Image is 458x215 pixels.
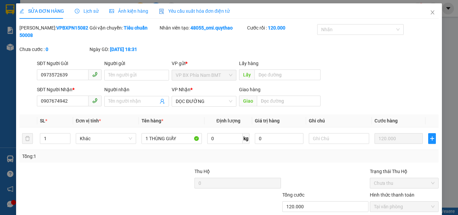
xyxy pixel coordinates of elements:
div: SĐT Người Nhận [37,86,102,93]
span: VP Nhận [172,87,190,92]
b: Tiêu chuẩn [124,25,148,31]
div: Người nhận [104,86,169,93]
b: 0 [46,47,48,52]
label: Hình thức thanh toán [370,192,414,198]
span: edit [19,9,24,13]
img: icon [159,9,164,14]
div: Nhân viên tạo: [160,24,246,32]
span: Khác [80,133,132,144]
button: Close [423,3,442,22]
span: Chưa thu [374,178,435,188]
input: Dọc đường [257,96,321,106]
span: Tại văn phòng [374,202,435,212]
span: picture [109,9,114,13]
button: plus [428,133,436,144]
span: kg [243,133,249,144]
input: VD: Bàn, Ghế [141,133,202,144]
button: delete [22,133,33,144]
input: Ghi Chú [309,133,369,144]
span: close [430,10,435,15]
div: 0973572639 [6,22,53,31]
span: Giá trị hàng [255,118,280,123]
div: Chưa cước : [19,46,88,53]
div: SĐT Người Gửi [37,60,102,67]
div: Cước rồi : [247,24,316,32]
div: DỌC ĐƯỜNG [57,6,104,22]
span: CR : [5,36,15,43]
span: Lấy [239,69,254,80]
span: Nhận: [57,6,73,13]
div: VP gửi [172,60,236,67]
span: VP BX Phía Nam BMT [176,70,232,80]
input: 0 [375,133,423,144]
span: SL [40,118,45,123]
span: SỬA ĐƠN HÀNG [19,8,64,14]
span: Gửi: [6,6,16,13]
span: Yêu cầu xuất hóa đơn điện tử [159,8,230,14]
span: DỌC ĐƯỜNG [176,96,232,106]
span: plus [428,136,436,141]
span: Định lượng [216,118,240,123]
span: Giao [239,96,257,106]
b: 48055_omi.quythao [190,25,233,31]
span: Ảnh kiện hàng [109,8,148,14]
span: Cước hàng [375,118,398,123]
th: Ghi chú [306,114,372,127]
div: 120.000 [5,35,54,43]
b: [DATE] 18:31 [110,47,137,52]
div: VP BX Phía Nam BMT [6,6,53,22]
span: phone [92,98,98,103]
span: Tổng cước [282,192,304,198]
div: [PERSON_NAME]: [19,24,88,39]
div: 0907674942 [57,22,104,31]
span: Thu Hộ [194,169,210,174]
b: 120.000 [268,25,285,31]
div: Trạng thái Thu Hộ [370,168,439,175]
span: Lấy hàng [239,61,259,66]
span: phone [92,72,98,77]
div: Gói vận chuyển: [90,24,158,32]
div: Người gửi [104,60,169,67]
span: Lịch sử [75,8,99,14]
div: Ngày GD: [90,46,158,53]
span: Đơn vị tính [76,118,101,123]
span: clock-circle [75,9,79,13]
span: Tên hàng [141,118,163,123]
div: Tổng: 1 [22,153,177,160]
div: Tên hàng: 1 THÙNG GIẤY ( : 1 ) [6,47,104,64]
span: user-add [160,99,165,104]
input: Dọc đường [254,69,321,80]
span: Giao hàng [239,87,261,92]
